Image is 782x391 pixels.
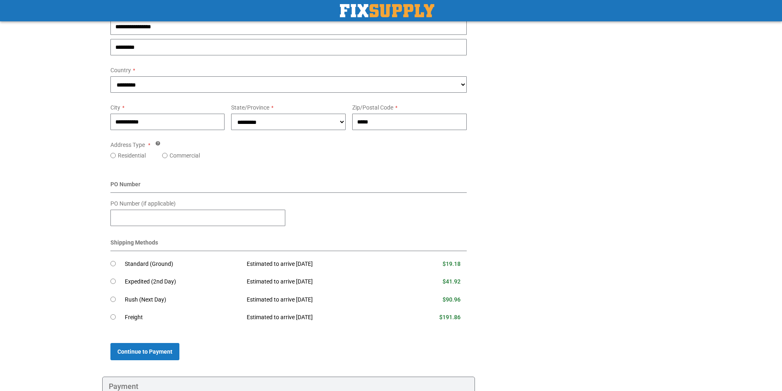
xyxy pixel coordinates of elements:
[241,255,399,273] td: Estimated to arrive [DATE]
[170,151,200,160] label: Commercial
[110,142,145,148] span: Address Type
[110,200,176,207] span: PO Number (if applicable)
[241,291,399,309] td: Estimated to arrive [DATE]
[110,180,467,193] div: PO Number
[110,343,179,360] button: Continue to Payment
[118,151,146,160] label: Residential
[125,255,241,273] td: Standard (Ground)
[352,104,393,111] span: Zip/Postal Code
[443,278,461,285] span: $41.92
[110,238,467,251] div: Shipping Methods
[340,4,434,17] img: Fix Industrial Supply
[231,104,269,111] span: State/Province
[125,273,241,291] td: Expedited (2nd Day)
[110,67,131,73] span: Country
[125,309,241,327] td: Freight
[443,261,461,267] span: $19.18
[241,309,399,327] td: Estimated to arrive [DATE]
[117,348,172,355] span: Continue to Payment
[340,4,434,17] a: store logo
[241,273,399,291] td: Estimated to arrive [DATE]
[439,314,461,320] span: $191.86
[125,291,241,309] td: Rush (Next Day)
[443,296,461,303] span: $90.96
[110,104,120,111] span: City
